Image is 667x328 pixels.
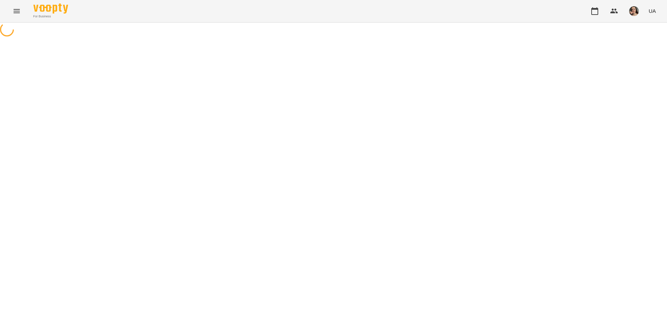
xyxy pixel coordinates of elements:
span: For Business [33,14,68,19]
img: Voopty Logo [33,3,68,14]
img: aaa0aa5797c5ce11638e7aad685b53dd.jpeg [629,6,639,16]
span: UA [649,7,656,15]
button: Menu [8,3,25,19]
button: UA [646,5,659,17]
